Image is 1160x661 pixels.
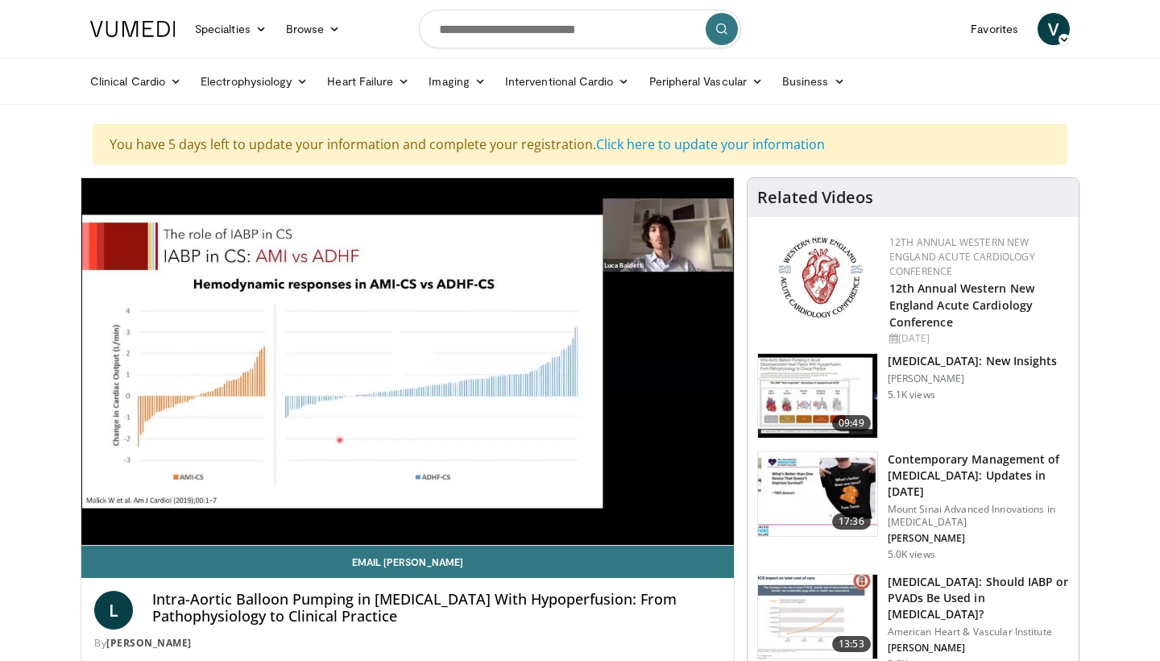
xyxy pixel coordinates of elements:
[596,135,825,153] a: Click here to update your information
[888,372,1058,385] p: [PERSON_NAME]
[640,65,773,98] a: Peripheral Vascular
[889,235,1035,278] a: 12th Annual Western New England Acute Cardiology Conference
[776,235,865,320] img: 0954f259-7907-4053-a817-32a96463ecc8.png.150x105_q85_autocrop_double_scale_upscale_version-0.2.png
[888,532,1069,545] p: [PERSON_NAME]
[773,65,855,98] a: Business
[263,282,553,440] button: Play Video
[758,575,877,659] img: fc7ef86f-c6ee-4b93-adf1-6357ab0ee315.150x105_q85_crop-smart_upscale.jpg
[419,10,741,48] input: Search topics, interventions
[757,451,1069,561] a: 17:36 Contemporary Management of [MEDICAL_DATA]: Updates in [DATE] Mount Sinai Advanced Innovatio...
[276,13,350,45] a: Browse
[191,65,317,98] a: Electrophysiology
[888,642,1069,655] p: [PERSON_NAME]
[152,591,721,626] h4: Intra-Aortic Balloon Pumping in [MEDICAL_DATA] With Hypoperfusion: From Pathophysiology to Clinic...
[757,188,873,207] h4: Related Videos
[94,636,721,651] div: By
[317,65,419,98] a: Heart Failure
[758,354,877,438] img: 9075431d-0021-480f-941a-b0c30a1fd8ad.150x105_q85_crop-smart_upscale.jpg
[90,21,176,37] img: VuMedi Logo
[832,513,871,530] span: 17:36
[888,353,1058,369] h3: [MEDICAL_DATA]: New Insights
[81,178,734,546] video-js: Video Player
[889,281,1034,330] a: 12th Annual Western New England Acute Cardiology Conference
[93,124,1067,164] div: You have 5 days left to update your information and complete your registration.
[961,13,1028,45] a: Favorites
[888,548,935,561] p: 5.0K views
[889,331,1066,346] div: [DATE]
[888,626,1069,638] p: American Heart & Vascular Institute
[832,415,871,431] span: 09:49
[888,503,1069,529] p: Mount Sinai Advanced Innovations in [MEDICAL_DATA]
[106,636,192,650] a: [PERSON_NAME]
[1038,13,1070,45] a: V
[81,65,191,98] a: Clinical Cardio
[757,353,1069,439] a: 09:49 [MEDICAL_DATA]: New Insights [PERSON_NAME] 5.1K views
[888,389,935,401] p: 5.1K views
[832,636,871,652] span: 13:53
[495,65,640,98] a: Interventional Cardio
[758,452,877,536] img: df55f059-d842-45fe-860a-7f3e0b094e1d.150x105_q85_crop-smart_upscale.jpg
[185,13,276,45] a: Specialties
[81,546,734,578] a: Email [PERSON_NAME]
[888,574,1069,622] h3: [MEDICAL_DATA]: Should IABP or PVADs Be Used in [MEDICAL_DATA]?
[94,591,133,630] a: L
[888,451,1069,500] h3: Contemporary Management of [MEDICAL_DATA]: Updates in [DATE]
[419,65,495,98] a: Imaging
